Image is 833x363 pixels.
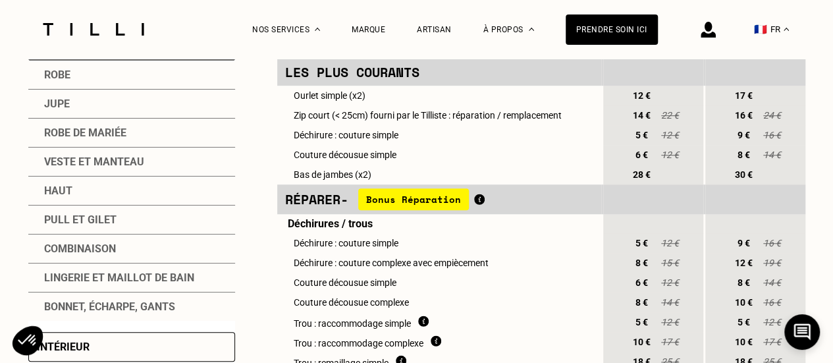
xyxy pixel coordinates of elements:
a: Prendre soin ici [566,14,658,45]
div: Combinaison [28,235,235,264]
span: 10 € [732,337,756,347]
span: 10 € [630,337,654,347]
span: 17 € [660,337,680,347]
td: Déchirure : couture simple [277,125,601,145]
span: 8 € [630,258,654,268]
td: Bas de jambes (x2) [277,165,601,184]
span: 5 € [630,317,654,327]
img: menu déroulant [784,28,789,31]
div: Intérieur [37,341,90,353]
img: Qu'est ce que le raccommodage ? [431,335,441,347]
span: 12 € [660,317,680,327]
span: 8 € [630,297,654,308]
span: 16 € [763,130,782,140]
div: Robe [28,61,235,90]
div: Lingerie et maillot de bain [28,264,235,293]
span: 12 € [660,150,680,160]
div: Veste et manteau [28,148,235,177]
a: Artisan [417,25,452,34]
img: Qu'est ce que le raccommodage ? [418,316,429,327]
span: 12 € [660,238,680,248]
span: 10 € [732,297,756,308]
span: 🇫🇷 [754,23,767,36]
span: 19 € [763,258,782,268]
span: 14 € [763,150,782,160]
span: 17 € [763,337,782,347]
span: 12 € [660,130,680,140]
td: Trou : raccommodage complexe [277,332,601,352]
td: Couture décousue simple [277,145,601,165]
td: Les plus courants [277,59,601,86]
td: Trou : raccommodage simple [277,312,601,332]
span: 16 € [732,110,756,121]
span: Bonus Réparation [358,188,469,210]
td: Zip court (< 25cm) fourni par le Tilliste : réparation / remplacement [277,105,601,125]
img: Logo du service de couturière Tilli [38,23,149,36]
span: 28 € [630,169,654,180]
div: Réparer - [285,188,593,210]
span: 14 € [660,297,680,308]
div: Pull et gilet [28,206,235,235]
img: Menu déroulant à propos [529,28,534,31]
span: 9 € [732,238,756,248]
span: 8 € [732,277,756,288]
span: 30 € [732,169,756,180]
span: 15 € [660,258,680,268]
span: 5 € [630,130,654,140]
img: Menu déroulant [315,28,320,31]
span: 6 € [630,150,654,160]
div: Bonnet, écharpe, gants [28,293,235,321]
span: 16 € [763,297,782,308]
span: 12 € [630,90,654,101]
img: icône connexion [701,22,716,38]
span: 14 € [763,277,782,288]
td: Couture décousue complexe [277,293,601,312]
a: Marque [352,25,385,34]
span: 12 € [763,317,782,327]
div: Jupe [28,90,235,119]
td: Déchirures / trous [277,214,601,233]
img: Qu'est ce que le Bonus Réparation ? [474,194,485,205]
td: Déchirure : couture simple [277,233,601,253]
div: Robe de mariée [28,119,235,148]
span: 24 € [763,110,782,121]
td: Déchirure : couture complexe avec empiècement [277,253,601,273]
div: Haut [28,177,235,206]
span: 22 € [660,110,680,121]
span: 5 € [732,317,756,327]
span: 9 € [732,130,756,140]
span: 12 € [660,277,680,288]
span: 14 € [630,110,654,121]
span: 12 € [732,258,756,268]
span: 17 € [732,90,756,101]
span: 6 € [630,277,654,288]
td: Couture décousue simple [277,273,601,293]
td: Ourlet simple (x2) [277,86,601,105]
span: 8 € [732,150,756,160]
span: 5 € [630,238,654,248]
span: 16 € [763,238,782,248]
